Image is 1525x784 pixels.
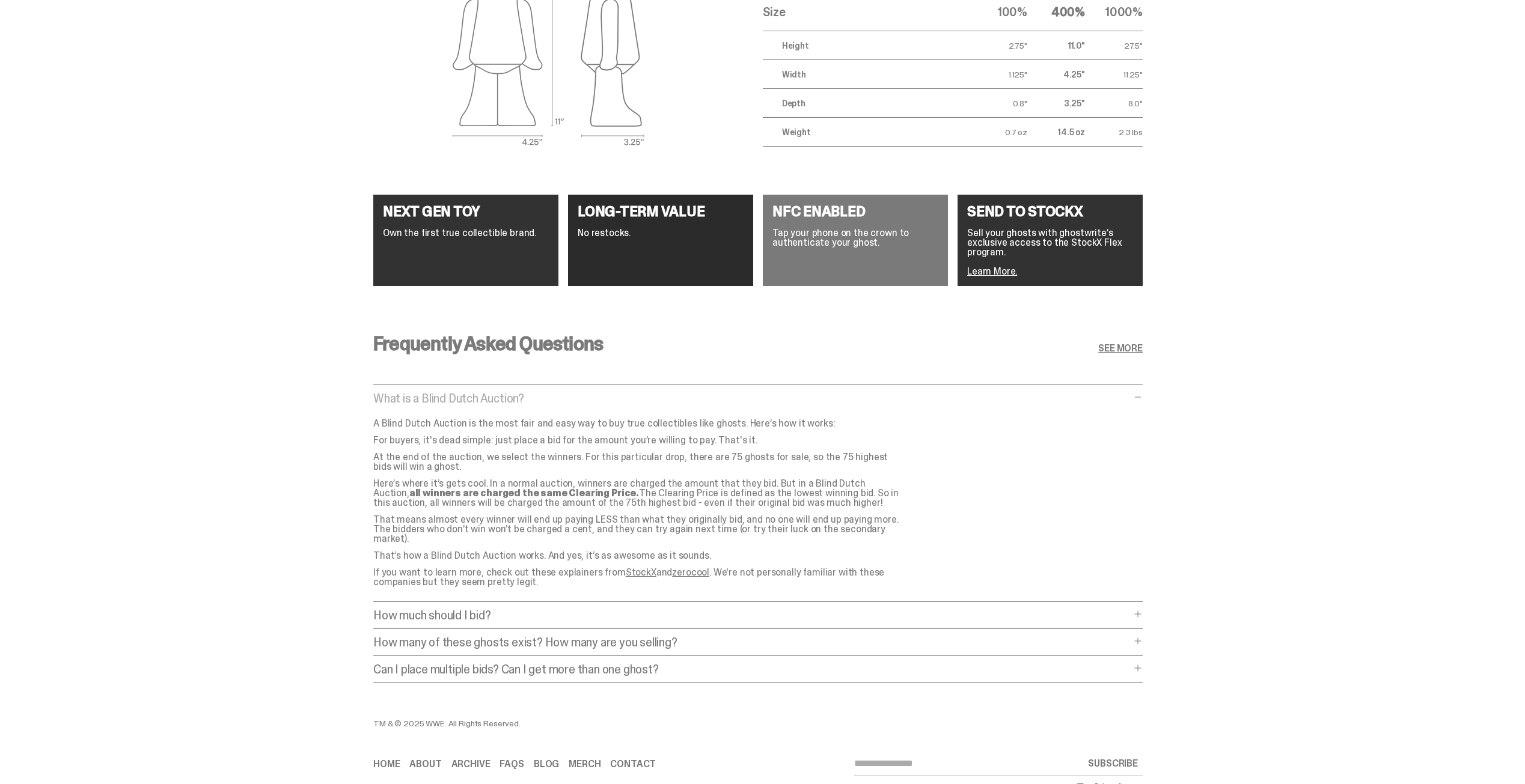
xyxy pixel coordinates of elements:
td: 14.5 oz [1027,118,1085,147]
a: FAQs [500,759,524,769]
div: TM & © 2025 WWE. All Rights Reserved. [373,719,854,728]
a: SEE MORE [1098,344,1143,353]
td: 11.0" [1027,31,1085,60]
button: SUBSCRIBE [1083,752,1143,776]
a: About [409,759,441,769]
td: 4.25" [1027,60,1085,89]
p: For buyers, it's dead simple: just place a bid for the amount you’re willing to pay. That's it. [373,436,902,445]
p: How many of these ghosts exist? How many are you selling? [373,636,1131,648]
p: Can I place multiple bids? Can I get more than one ghost? [373,663,1131,675]
p: That means almost every winner will end up paying LESS than what they originally bid, and no one ... [373,515,902,544]
a: Contact [610,759,656,769]
td: Depth [763,89,970,118]
td: 1.125" [970,60,1027,89]
p: No restocks. [578,228,744,238]
a: Learn More. [967,265,1017,278]
p: What is a Blind Dutch Auction? [373,392,1131,404]
td: 0.7 oz [970,118,1027,147]
a: Merch [569,759,601,769]
p: Sell your ghosts with ghostwrite’s exclusive access to the StockX Flex program. [967,228,1133,257]
p: Tap your phone on the crown to authenticate your ghost. [772,228,938,248]
h4: NEXT GEN TOY [383,204,549,219]
a: zerocool [672,566,709,579]
a: Archive [451,759,491,769]
p: If you want to learn more, check out these explainers from and . We're not personally familiar wi... [373,568,902,587]
td: 8.0" [1085,89,1143,118]
strong: all winners are charged the same Clearing Price. [409,487,639,499]
h4: NFC ENABLED [772,204,938,219]
td: 3.25" [1027,89,1085,118]
p: Here’s where it’s gets cool. In a normal auction, winners are charged the amount that they bid. B... [373,479,902,508]
td: 0.8" [970,89,1027,118]
h3: Frequently Asked Questions [373,334,603,353]
p: At the end of the auction, we select the winners. For this particular drop, there are 75 ghosts f... [373,452,902,472]
td: 2.75" [970,31,1027,60]
h4: SEND TO STOCKX [967,204,1133,219]
a: Blog [534,759,559,769]
td: 11.25" [1085,60,1143,89]
a: StockX [626,566,656,579]
td: 2.3 lbs [1085,118,1143,147]
h4: LONG-TERM VALUE [578,204,744,219]
td: Width [763,60,970,89]
p: How much should I bid? [373,609,1131,621]
td: 27.5" [1085,31,1143,60]
a: Home [373,759,400,769]
p: A Blind Dutch Auction is the most fair and easy way to buy true collectibles like ghosts. Here’s ... [373,419,902,428]
td: Height [763,31,970,60]
td: Weight [763,118,970,147]
p: Own the first true collectible brand. [383,228,549,238]
p: That’s how a Blind Dutch Auction works. And yes, it’s as awesome as it sounds. [373,551,902,561]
